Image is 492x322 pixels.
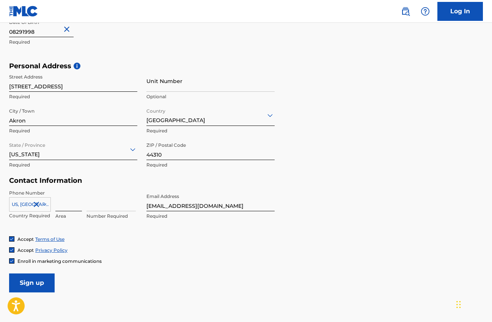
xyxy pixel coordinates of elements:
h5: Personal Address [9,62,483,71]
p: Required [9,93,137,100]
img: checkbox [9,248,14,252]
div: Drag [456,293,461,316]
img: MLC Logo [9,6,38,17]
p: Number Required [86,213,136,220]
img: help [421,7,430,16]
p: Area [55,213,82,220]
div: [US_STATE] [9,140,137,159]
img: checkbox [9,259,14,263]
label: State / Province [9,137,45,149]
div: [GEOGRAPHIC_DATA] [146,106,275,124]
img: checkbox [9,237,14,241]
img: search [401,7,410,16]
span: Accept [17,247,34,253]
span: Accept [17,236,34,242]
span: Enroll in marketing communications [17,258,102,264]
p: Required [146,162,275,168]
label: Country [146,103,165,115]
iframe: Chat Widget [454,286,492,322]
a: Public Search [398,4,413,19]
p: Required [146,127,275,134]
a: Log In [437,2,483,21]
p: Required [146,213,275,220]
a: Privacy Policy [35,247,68,253]
span: i [74,63,80,69]
input: Sign up [9,273,55,292]
p: Required [9,127,137,134]
p: Required [9,162,137,168]
h5: Contact Information [9,176,275,185]
button: Close [62,18,74,41]
div: Help [418,4,433,19]
p: Country Required [9,212,51,219]
p: Optional [146,93,275,100]
p: Required [9,39,137,46]
a: Terms of Use [35,236,64,242]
